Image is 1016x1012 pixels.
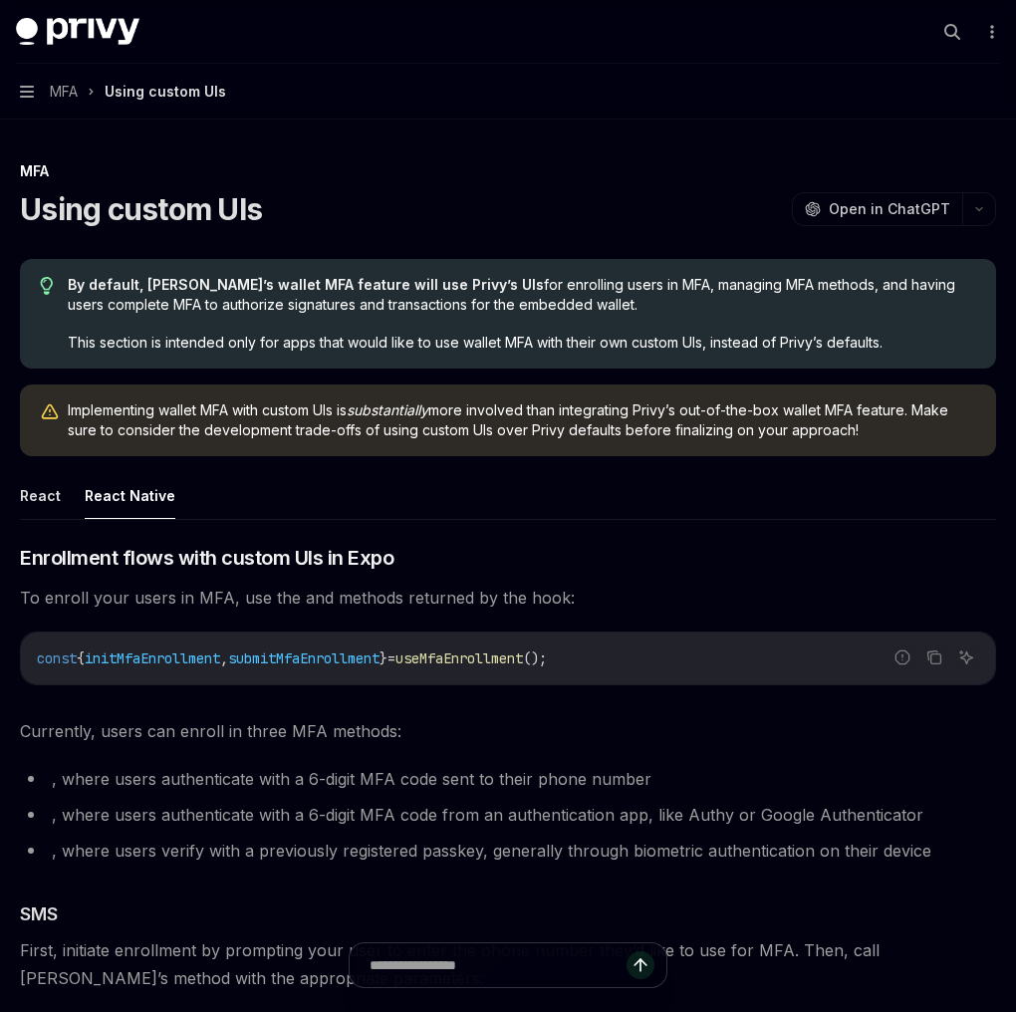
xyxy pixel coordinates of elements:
[20,544,393,572] span: Enrollment flows with custom UIs in Expo
[68,333,976,353] span: This section is intended only for apps that would like to use wallet MFA with their own custom UI...
[77,649,85,667] span: {
[20,584,996,612] span: To enroll your users in MFA, use the and methods returned by the hook:
[68,400,976,440] span: Implementing wallet MFA with custom UIs is more involved than integrating Privy’s out-of-the-box ...
[792,192,962,226] button: Open in ChatGPT
[20,472,61,519] button: React
[20,765,996,793] li: , where users authenticate with a 6-digit MFA code sent to their phone number
[40,277,54,295] svg: Tip
[889,644,915,670] button: Report incorrect code
[829,199,950,219] span: Open in ChatGPT
[20,900,58,927] span: SMS
[395,649,523,667] span: useMfaEnrollment
[85,649,220,667] span: initMfaEnrollment
[20,161,996,181] div: MFA
[40,402,60,422] svg: Warning
[228,649,380,667] span: submitMfaEnrollment
[980,18,1000,46] button: More actions
[627,951,654,979] button: Send message
[921,644,947,670] button: Copy the contents from the code block
[16,18,139,46] img: dark logo
[380,649,387,667] span: }
[37,649,77,667] span: const
[20,837,996,865] li: , where users verify with a previously registered passkey, generally through biometric authentica...
[68,275,976,315] span: for enrolling users in MFA, managing MFA methods, and having users complete MFA to authorize sign...
[20,191,262,227] h1: Using custom UIs
[105,80,226,104] div: Using custom UIs
[953,644,979,670] button: Ask AI
[20,801,996,829] li: , where users authenticate with a 6-digit MFA code from an authentication app, like Authy or Goog...
[85,472,175,519] button: React Native
[220,649,228,667] span: ,
[20,717,996,745] span: Currently, users can enroll in three MFA methods:
[50,80,78,104] span: MFA
[523,649,547,667] span: ();
[387,649,395,667] span: =
[68,276,544,293] strong: By default, [PERSON_NAME]’s wallet MFA feature will use Privy’s UIs
[20,936,996,992] span: First, initiate enrollment by prompting your user to enter the phone number they’d like to use fo...
[347,401,428,418] em: substantially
